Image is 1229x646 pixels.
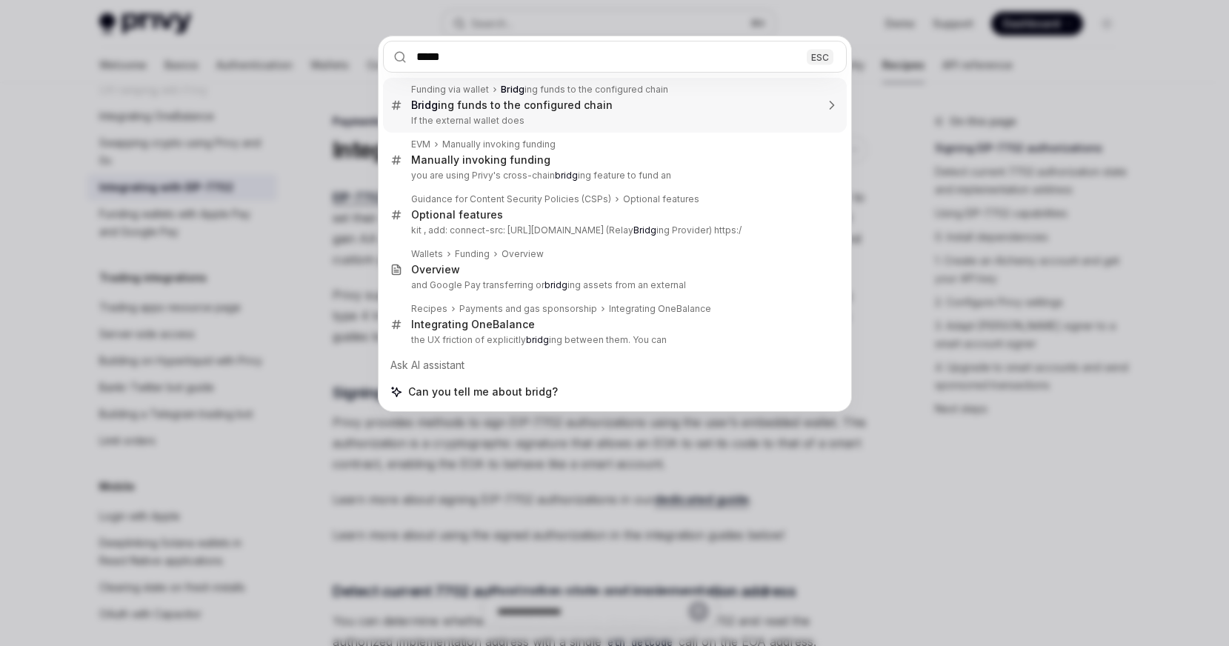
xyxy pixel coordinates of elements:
[408,384,558,399] span: Can you tell me about bridg?
[807,49,833,64] div: ESC
[411,99,438,111] b: Bridg
[411,263,460,276] div: Overview
[502,248,544,260] div: Overview
[555,170,578,181] b: bridg
[459,303,597,315] div: Payments and gas sponsorship
[411,170,816,182] p: you are using Privy's cross-chain ing feature to fund an
[501,84,524,95] b: Bridg
[411,334,816,346] p: the UX friction of explicitly ing between them. You can
[411,193,611,205] div: Guidance for Content Security Policies (CSPs)
[411,279,816,291] p: and Google Pay transferring or ing assets from an external
[411,224,816,236] p: kit , add: connect-src: [URL][DOMAIN_NAME] (Relay ing Provider) https:/
[411,99,613,112] div: ing funds to the configured chain
[544,279,567,290] b: bridg
[411,248,443,260] div: Wallets
[633,224,656,236] b: Bridg
[609,303,711,315] div: Integrating OneBalance
[526,334,549,345] b: bridg
[623,193,699,205] div: Optional features
[411,139,430,150] div: EVM
[411,318,535,331] div: Integrating OneBalance
[383,352,847,379] div: Ask AI assistant
[411,208,503,222] div: Optional features
[411,303,447,315] div: Recipes
[442,139,556,150] div: Manually invoking funding
[501,84,668,96] div: ing funds to the configured chain
[411,153,550,167] div: Manually invoking funding
[411,84,489,96] div: Funding via wallet
[411,115,816,127] p: If the external wallet does
[455,248,490,260] div: Funding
